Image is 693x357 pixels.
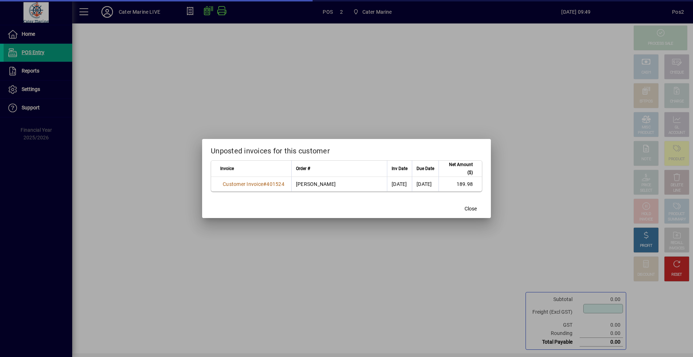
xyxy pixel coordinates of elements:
[465,205,477,213] span: Close
[439,177,482,191] td: 189.98
[387,177,412,191] td: [DATE]
[296,181,336,187] span: [PERSON_NAME]
[220,165,234,173] span: Invoice
[223,181,263,187] span: Customer Invoice
[266,181,284,187] span: 401524
[443,161,473,177] span: Net Amount ($)
[459,202,482,215] button: Close
[220,180,287,188] a: Customer Invoice#401524
[392,165,407,173] span: Inv Date
[417,165,434,173] span: Due Date
[202,139,491,160] h2: Unposted invoices for this customer
[263,181,266,187] span: #
[412,177,439,191] td: [DATE]
[296,165,310,173] span: Order #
